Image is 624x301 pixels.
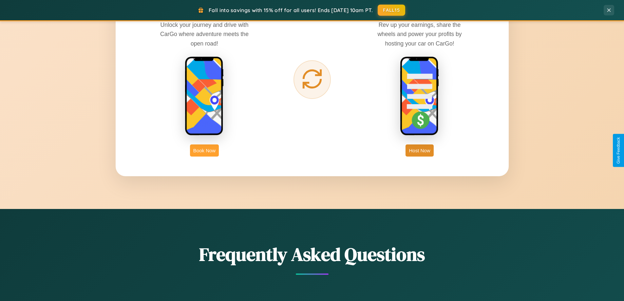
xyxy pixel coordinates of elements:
button: Host Now [406,144,433,157]
img: host phone [400,56,439,136]
button: FALL15 [378,5,405,16]
h2: Frequently Asked Questions [116,242,509,267]
p: Rev up your earnings, share the wheels and power your profits by hosting your car on CarGo! [370,20,469,48]
img: rent phone [185,56,224,136]
div: Give Feedback [616,137,621,164]
p: Unlock your journey and drive with CarGo where adventure meets the open road! [155,20,254,48]
span: Fall into savings with 15% off for all users! Ends [DATE] 10am PT. [209,7,373,13]
button: Book Now [190,144,219,157]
